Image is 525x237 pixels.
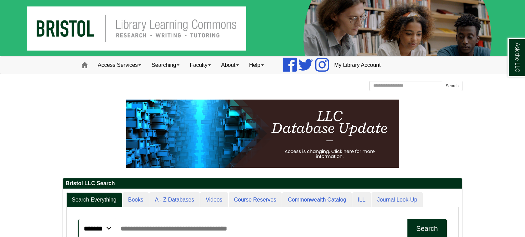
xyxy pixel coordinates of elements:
[126,100,399,168] img: HTML tutorial
[66,192,122,208] a: Search Everything
[93,57,146,74] a: Access Services
[329,57,386,74] a: My Library Account
[352,192,371,208] a: ILL
[63,178,462,189] h2: Bristol LLC Search
[229,192,282,208] a: Course Reserves
[244,57,269,74] a: Help
[282,192,352,208] a: Commonwealth Catalog
[185,57,216,74] a: Faculty
[372,192,422,208] a: Journal Look-Up
[416,225,438,233] div: Search
[149,192,200,208] a: A - Z Databases
[123,192,149,208] a: Books
[146,57,185,74] a: Searching
[442,81,462,91] button: Search
[216,57,244,74] a: About
[200,192,228,208] a: Videos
